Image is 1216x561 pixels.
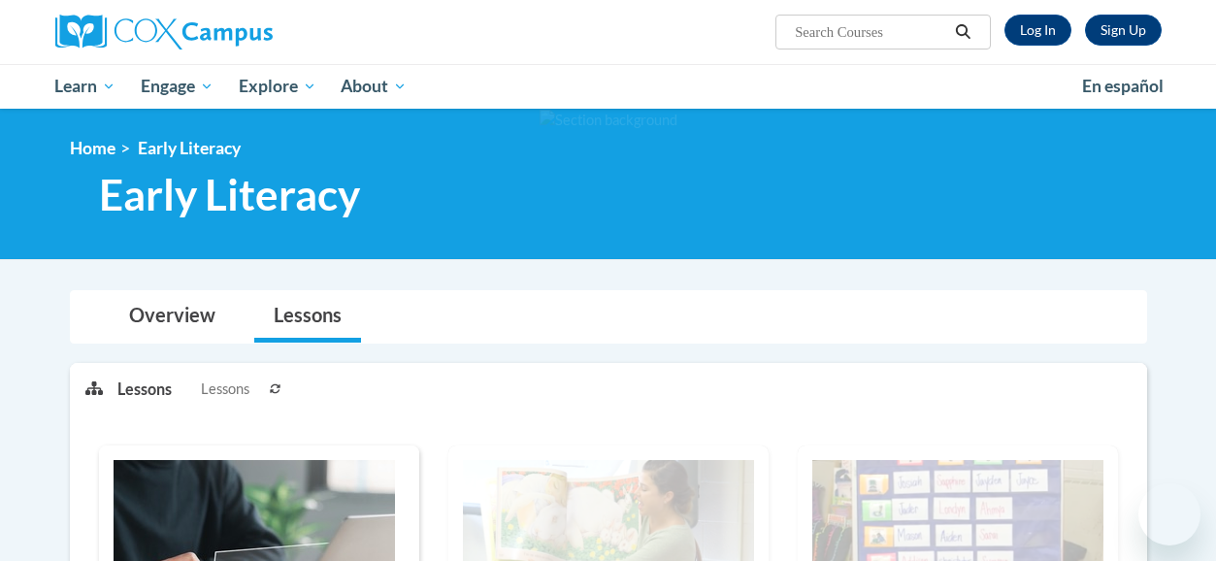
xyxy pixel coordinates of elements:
[55,15,273,49] img: Cox Campus
[793,20,948,44] input: Search Courses
[1004,15,1071,46] a: Log In
[99,169,360,220] span: Early Literacy
[226,64,329,109] a: Explore
[201,379,249,400] span: Lessons
[43,64,129,109] a: Learn
[1082,76,1164,96] span: En español
[341,75,407,98] span: About
[254,291,361,343] a: Lessons
[948,20,977,44] button: Search
[128,64,226,109] a: Engage
[138,138,241,158] span: Early Literacy
[328,64,419,109] a: About
[54,75,115,98] span: Learn
[117,379,172,400] p: Lessons
[70,138,115,158] a: Home
[55,15,405,49] a: Cox Campus
[239,75,316,98] span: Explore
[141,75,214,98] span: Engage
[41,64,1176,109] div: Main menu
[1138,483,1200,545] iframe: Button to launch messaging window
[1085,15,1162,46] a: Register
[1069,66,1176,107] a: En español
[540,110,677,131] img: Section background
[110,291,235,343] a: Overview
